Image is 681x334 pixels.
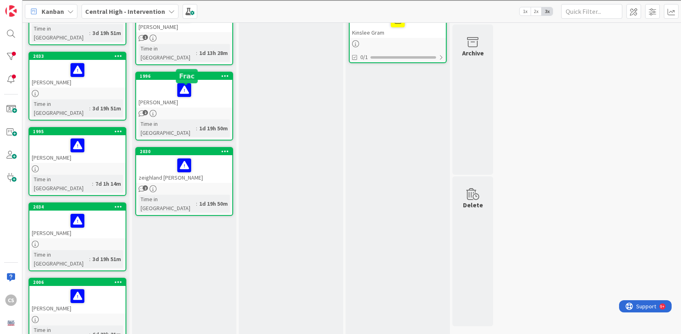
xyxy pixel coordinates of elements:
[136,73,232,108] div: 1996[PERSON_NAME]
[196,199,197,208] span: :
[3,84,678,91] div: Print
[33,53,126,59] div: 2033
[32,175,92,193] div: Time in [GEOGRAPHIC_DATA]
[3,135,678,143] div: Visual Art
[3,210,678,217] div: CANCEL
[3,106,678,113] div: Journal
[3,11,678,18] div: Sort New > Old
[3,173,678,180] div: This outline has no content. Would you like to delete it?
[143,110,148,115] span: 2
[140,149,232,154] div: 2030
[5,317,17,329] img: avatar
[29,279,126,314] div: 2006[PERSON_NAME]
[93,179,123,188] div: 7d 1h 14m
[136,73,232,80] div: 1996
[29,128,126,135] div: 1995
[3,62,678,69] div: Delete
[143,35,148,40] span: 1
[3,195,678,202] div: Move to ...
[463,200,483,210] div: Delete
[29,135,126,163] div: [PERSON_NAME]
[32,99,89,117] div: Time in [GEOGRAPHIC_DATA]
[29,127,126,196] a: 1995[PERSON_NAME]Time in [GEOGRAPHIC_DATA]:7d 1h 14m
[3,55,678,62] div: Move To ...
[140,73,232,79] div: 1996
[3,99,678,106] div: Search for Source
[3,3,678,11] div: Sort A > Z
[3,188,678,195] div: DELETE
[29,128,126,163] div: 1995[PERSON_NAME]
[3,121,678,128] div: Newspaper
[136,148,232,183] div: 2030zeighland [PERSON_NAME]
[32,24,89,42] div: Time in [GEOGRAPHIC_DATA]
[3,40,678,47] div: Sign out
[3,202,678,210] div: Home
[139,119,196,137] div: Time in [GEOGRAPHIC_DATA]
[32,250,89,268] div: Time in [GEOGRAPHIC_DATA]
[3,128,678,135] div: Television/Radio
[3,180,678,188] div: SAVE AND GO HOME
[349,2,447,63] a: Kinslee Gram0/1
[136,80,232,108] div: [PERSON_NAME]
[3,69,678,77] div: Rename Outline
[90,29,123,37] div: 3d 19h 51m
[29,286,126,314] div: [PERSON_NAME]
[3,224,678,232] div: New source
[196,48,197,57] span: :
[89,29,90,37] span: :
[136,155,232,183] div: zeighland [PERSON_NAME]
[5,5,17,17] img: Visit kanbanzone.com
[89,104,90,113] span: :
[29,60,126,88] div: [PERSON_NAME]
[3,232,678,239] div: SAVE
[139,44,196,62] div: Time in [GEOGRAPHIC_DATA]
[33,279,126,285] div: 2006
[3,113,678,121] div: Magazine
[90,104,123,113] div: 3d 19h 51m
[33,204,126,210] div: 2034
[197,199,230,208] div: 1d 19h 50m
[29,202,126,271] a: 2034[PERSON_NAME]Time in [GEOGRAPHIC_DATA]:3d 19h 51m
[5,294,17,306] div: CS
[3,33,678,40] div: Options
[29,52,126,121] a: 2033[PERSON_NAME]Time in [GEOGRAPHIC_DATA]:3d 19h 51m
[3,143,678,150] div: TODO: put dlg title
[29,53,126,60] div: 2033
[3,25,678,33] div: Delete
[41,3,45,10] div: 9+
[3,246,678,254] div: WEBSITE
[197,124,230,133] div: 1d 19h 50m
[143,185,148,191] span: 2
[17,1,37,11] span: Support
[29,211,126,238] div: [PERSON_NAME]
[135,147,233,216] a: 2030zeighland [PERSON_NAME]Time in [GEOGRAPHIC_DATA]:1d 19h 50m
[3,77,678,84] div: Download
[179,72,195,80] h5: Frac
[3,268,75,277] input: Search sources
[33,129,126,134] div: 1995
[29,203,126,211] div: 2034
[197,48,230,57] div: 1d 13h 28m
[3,217,678,224] div: MOVE
[3,91,678,99] div: Add Outline Template
[135,72,233,141] a: 1996[PERSON_NAME]Time in [GEOGRAPHIC_DATA]:1d 19h 50m
[139,195,196,213] div: Time in [GEOGRAPHIC_DATA]
[3,261,678,268] div: MORE
[350,10,446,38] div: Kinslee Gram
[89,255,90,264] span: :
[3,18,678,25] div: Move To ...
[29,203,126,238] div: 2034[PERSON_NAME]
[196,124,197,133] span: :
[90,255,123,264] div: 3d 19h 51m
[136,148,232,155] div: 2030
[360,53,368,62] span: 0/1
[3,47,678,55] div: Rename
[29,279,126,286] div: 2006
[92,179,93,188] span: :
[29,53,126,88] div: 2033[PERSON_NAME]
[462,48,484,58] div: Archive
[3,166,678,173] div: ???
[3,254,678,261] div: JOURNAL
[3,239,678,246] div: BOOK
[3,158,678,166] div: CANCEL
